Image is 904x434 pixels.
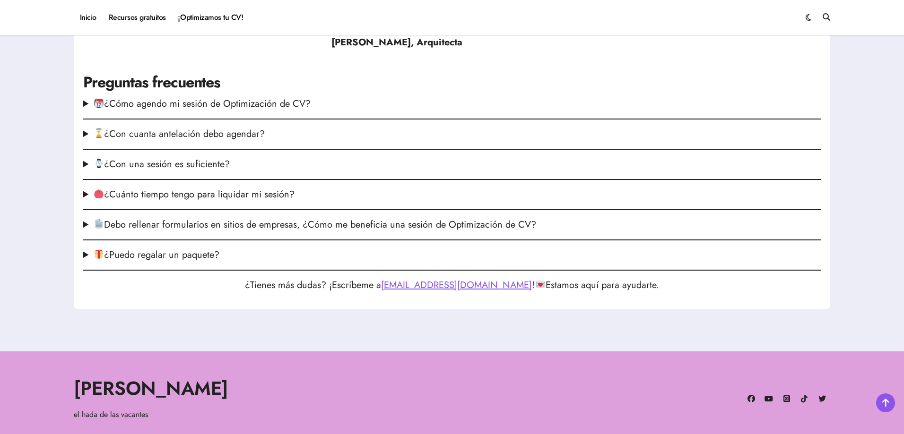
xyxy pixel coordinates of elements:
img: 📄 [94,219,104,229]
p: ¿Tienes más dudas? ¡Escríbeme a ! Estamos aquí para ayudarte. [83,278,821,292]
img: ⌚ [94,159,104,168]
summary: ¿Con cuanta antelación debo agendar? [83,127,821,141]
a: Recursos gratuitos [103,5,172,30]
a: [EMAIL_ADDRESS][DOMAIN_NAME] [381,278,532,292]
img: 🎁 [94,249,104,259]
summary: Debo rellenar formularios en sitios de empresas, ¿Cómo me beneficia una sesión de Optimización de... [83,218,821,232]
img: ⌛ [94,128,104,138]
img: 👛 [94,189,104,198]
summary: ¿Con una sesión es suficiente? [83,157,821,171]
p: el hada de las vacantes [74,408,446,421]
summary: ¿Puedo regalar un paquete? [83,248,821,262]
img: 📆 [94,98,104,108]
img: 💌 [536,280,545,289]
a: ¡Optimizamos tu CV! [172,5,249,30]
h2: Preguntas frecuentes [83,72,821,93]
summary: ¿Cuánto tiempo tengo para liquidar mi sesión? [83,187,821,202]
a: [PERSON_NAME] [74,374,228,402]
strong: [PERSON_NAME], Arquitecta [331,35,462,49]
a: Inicio [74,5,103,30]
summary: ¿Cómo agendo mi sesión de Optimización de CV? [83,97,821,111]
